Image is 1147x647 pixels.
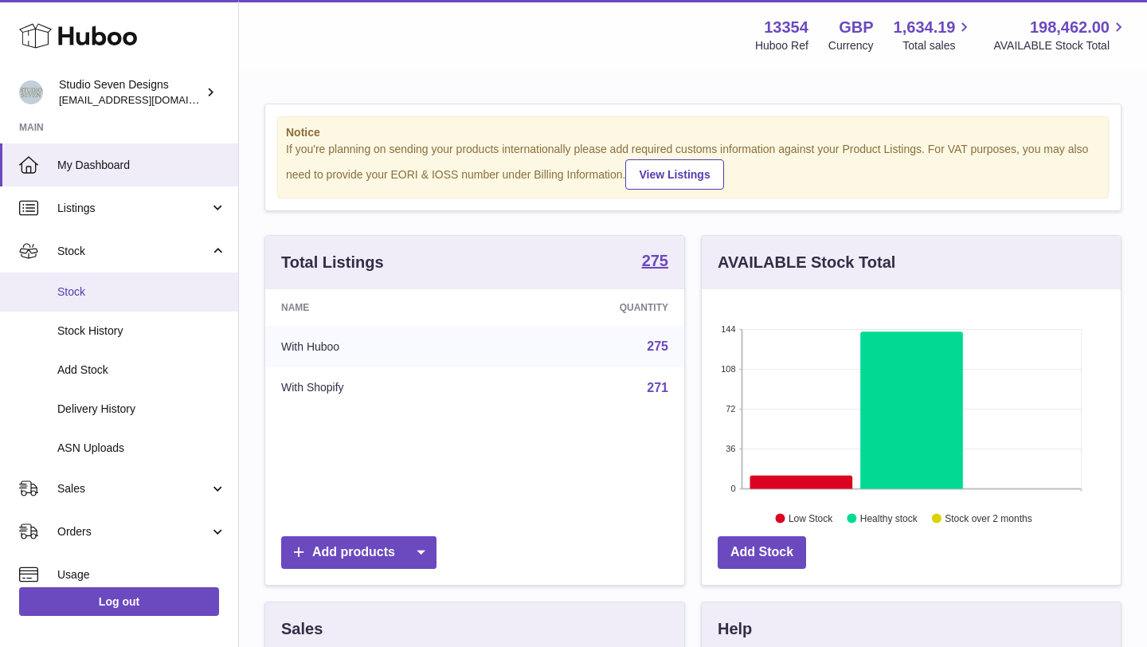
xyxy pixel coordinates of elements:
text: 36 [726,444,735,453]
td: With Shopify [265,367,491,409]
a: 198,462.00 AVAILABLE Stock Total [993,17,1128,53]
div: Currency [828,38,874,53]
a: View Listings [625,159,723,190]
text: Healthy stock [860,512,918,523]
strong: 13354 [764,17,808,38]
span: 1,634.19 [894,17,956,38]
span: Stock [57,284,226,300]
text: 72 [726,404,735,414]
img: contact.studiosevendesigns@gmail.com [19,80,43,104]
span: Delivery History [57,402,226,417]
h3: Total Listings [281,252,384,273]
strong: 275 [642,253,668,269]
span: Stock [57,244,209,259]
th: Name [265,289,491,326]
h3: AVAILABLE Stock Total [718,252,895,273]
a: 1,634.19 Total sales [894,17,974,53]
h3: Sales [281,618,323,640]
span: Total sales [902,38,973,53]
th: Quantity [491,289,684,326]
a: Log out [19,587,219,616]
span: AVAILABLE Stock Total [993,38,1128,53]
span: My Dashboard [57,158,226,173]
span: Listings [57,201,209,216]
span: Sales [57,481,209,496]
span: Orders [57,524,209,539]
div: Studio Seven Designs [59,77,202,108]
text: 144 [721,324,735,334]
strong: Notice [286,125,1100,140]
a: 275 [642,253,668,272]
span: Stock History [57,323,226,339]
a: Add products [281,536,436,569]
text: 0 [730,484,735,493]
a: 271 [647,381,668,394]
span: Usage [57,567,226,582]
div: If you're planning on sending your products internationally please add required customs informati... [286,142,1100,190]
span: 198,462.00 [1030,17,1110,38]
text: Low Stock [789,512,833,523]
div: Huboo Ref [755,38,808,53]
text: Stock over 2 months [945,512,1032,523]
span: Add Stock [57,363,226,378]
h3: Help [718,618,752,640]
a: 275 [647,339,668,353]
text: 108 [721,364,735,374]
a: Add Stock [718,536,806,569]
span: [EMAIL_ADDRESS][DOMAIN_NAME] [59,93,234,106]
strong: GBP [839,17,873,38]
td: With Huboo [265,326,491,367]
span: ASN Uploads [57,441,226,456]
